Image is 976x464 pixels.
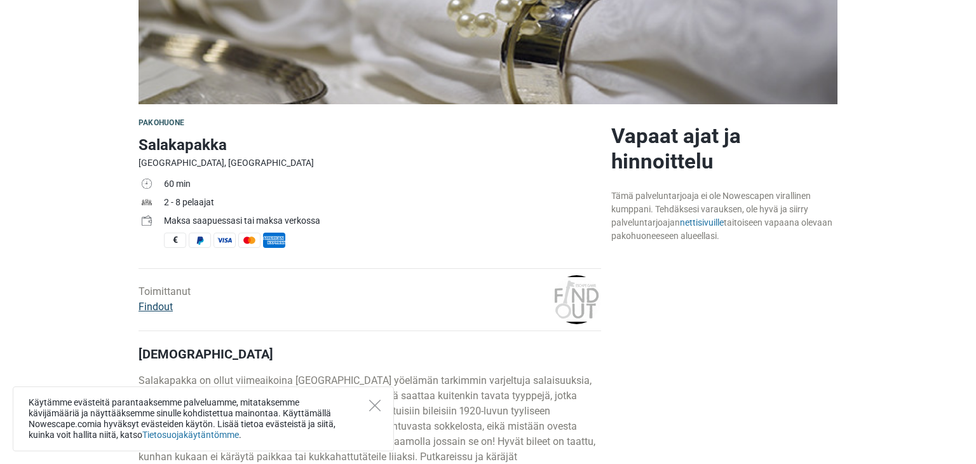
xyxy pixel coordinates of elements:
[164,194,601,213] td: 2 - 8 pelaajat
[164,176,601,194] td: 60 min
[680,217,724,228] a: nettisivuille
[213,233,236,248] span: Visa
[139,118,184,127] span: Pakohuone
[611,123,837,174] h2: Vapaat ajat ja hinnoittelu
[139,156,601,170] div: [GEOGRAPHIC_DATA], [GEOGRAPHIC_DATA]
[139,133,601,156] h1: Salakapakka
[189,233,211,248] span: PayPal
[139,301,173,313] a: Findout
[142,430,239,440] a: Tietosuojakäytäntömme
[611,189,837,243] div: Tämä palveluntarjoaja ei ole Nowescapen virallinen kumppani. Tehdäksesi varauksen, ole hyvä ja si...
[139,284,191,315] div: Toimittanut
[164,233,186,248] span: Käteinen
[263,233,285,248] span: American Express
[369,400,381,411] button: Close
[552,275,601,324] img: c06d06da9666a219l.png
[13,386,394,451] div: Käytämme evästeitä parantaaksemme palveluamme, mitataksemme kävijämääriä ja näyttääksemme sinulle...
[164,214,601,228] div: Maksa saapuessasi tai maksa verkossa
[238,233,261,248] span: MasterCard
[139,346,601,362] h4: [DEMOGRAPHIC_DATA]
